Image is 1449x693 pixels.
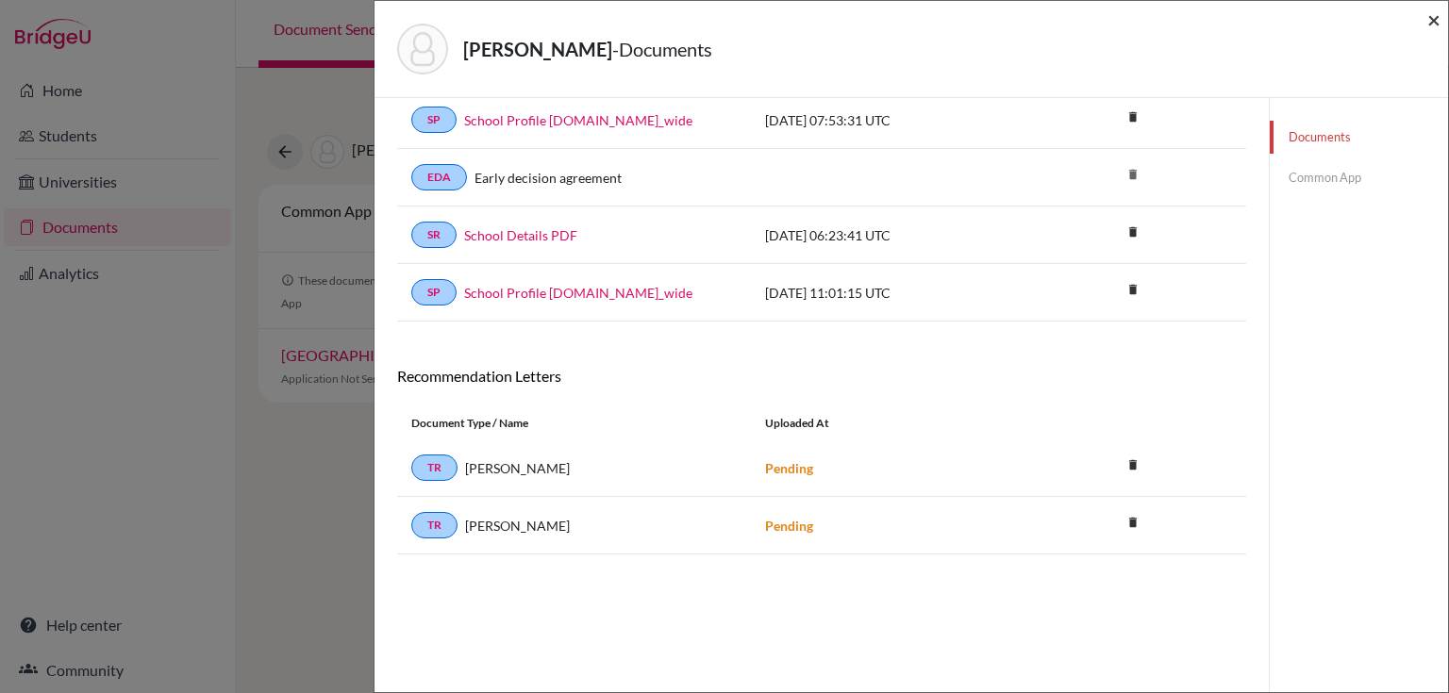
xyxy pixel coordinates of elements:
[464,283,692,303] a: School Profile [DOMAIN_NAME]_wide
[1119,103,1147,131] i: delete
[411,279,457,305] a: SP
[465,516,570,536] span: [PERSON_NAME]
[464,225,577,245] a: School Details PDF
[751,283,1034,303] div: [DATE] 11:01:15 UTC
[1119,278,1147,304] a: delete
[1119,106,1147,131] a: delete
[1119,275,1147,304] i: delete
[397,367,1246,385] h6: Recommendation Letters
[1270,161,1448,194] a: Common App
[411,222,457,248] a: SR
[751,415,1034,432] div: Uploaded at
[465,458,570,478] span: [PERSON_NAME]
[1427,8,1441,31] button: Close
[475,168,622,188] a: Early decision agreement
[463,38,612,60] strong: [PERSON_NAME]
[1119,508,1147,536] i: delete
[1119,511,1147,536] a: delete
[1119,218,1147,246] i: delete
[765,460,813,476] strong: Pending
[411,107,457,133] a: SP
[612,38,712,60] span: - Documents
[1119,454,1147,479] a: delete
[411,512,458,538] a: TR
[765,518,813,534] strong: Pending
[751,110,1034,130] div: [DATE] 07:53:31 UTC
[1119,160,1147,189] i: delete
[751,225,1034,245] div: [DATE] 06:23:41 UTC
[1119,451,1147,479] i: delete
[1119,221,1147,246] a: delete
[1427,6,1441,33] span: ×
[397,415,751,432] div: Document Type / Name
[1270,121,1448,154] a: Documents
[411,164,467,190] a: EDA
[464,110,692,130] a: School Profile [DOMAIN_NAME]_wide
[411,454,458,481] a: TR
